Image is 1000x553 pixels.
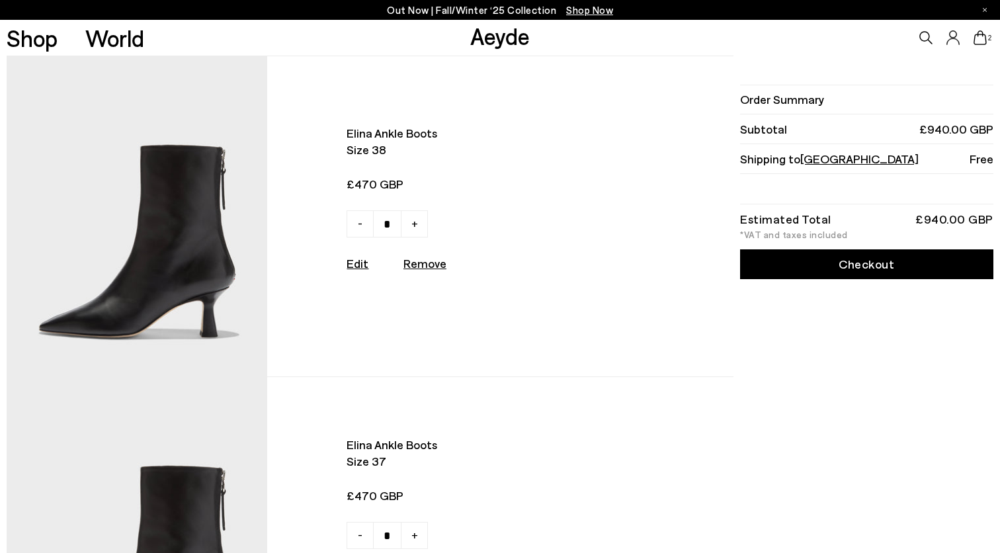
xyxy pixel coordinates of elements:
[740,230,993,239] div: *VAT and taxes included
[974,30,987,45] a: 2
[347,488,630,504] span: £470 GBP
[347,142,630,158] span: Size 38
[411,215,418,231] span: +
[347,522,374,549] a: -
[470,22,530,50] a: Aeyde
[915,214,993,224] div: £940.00 GBP
[347,210,374,237] a: -
[919,121,993,138] span: £940.00 GBP
[347,125,630,142] span: Elina ankle boots
[347,437,630,453] span: Elina ankle boots
[740,151,919,167] span: Shipping to
[347,453,630,470] span: Size 37
[740,114,993,144] li: Subtotal
[401,522,428,549] a: +
[358,215,362,231] span: -
[740,214,831,224] div: Estimated Total
[7,56,267,376] img: AEYDE_ELINACALFLEATHERBLACK_1_580x.jpg
[740,249,993,279] a: Checkout
[85,26,144,50] a: World
[347,176,630,192] span: £470 GBP
[987,34,993,42] span: 2
[387,2,613,19] p: Out Now | Fall/Winter ‘25 Collection
[970,151,993,167] span: Free
[403,256,446,271] u: Remove
[358,527,362,542] span: -
[411,527,418,542] span: +
[401,210,428,237] a: +
[7,26,58,50] a: Shop
[740,85,993,114] li: Order Summary
[347,256,368,271] a: Edit
[566,4,613,16] span: Navigate to /collections/new-in
[800,151,919,166] span: [GEOGRAPHIC_DATA]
